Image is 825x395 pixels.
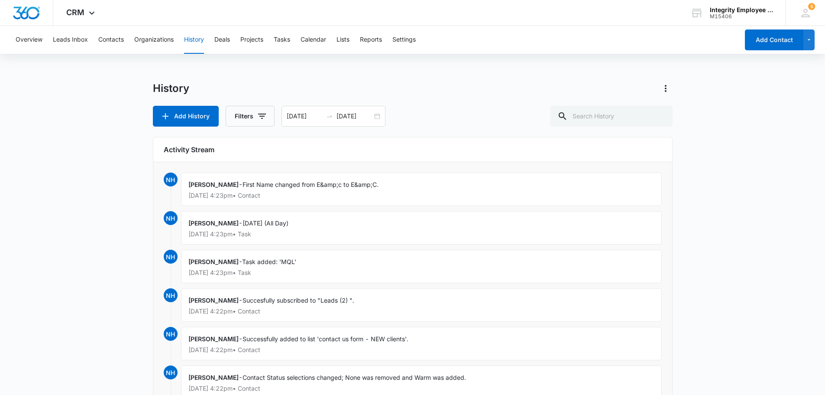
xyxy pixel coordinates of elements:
[808,3,815,10] div: notifications count
[153,82,189,95] h1: History
[153,106,219,127] button: Add History
[164,211,178,225] span: NH
[808,3,815,10] span: 5
[66,8,84,17] span: CRM
[188,193,654,199] p: [DATE] 4:23pm • Contact
[188,385,654,392] p: [DATE] 4:22pm • Contact
[164,173,178,186] span: NH
[301,26,326,54] button: Calendar
[336,111,372,121] input: End date
[710,7,773,13] div: account name
[243,335,408,343] span: Successfully added to list 'contact us form - NEW clients'.
[243,181,379,188] span: First Name changed from E&amp;c to E&amp;C.
[243,297,354,304] span: Succesfully subscribed to "Leads (2) ".
[188,374,239,381] span: [PERSON_NAME]
[164,366,178,379] span: NH
[188,219,239,227] span: [PERSON_NAME]
[188,270,654,276] p: [DATE] 4:23pm • Task
[188,297,239,304] span: [PERSON_NAME]
[134,26,174,54] button: Organizations
[287,111,323,121] input: Start date
[188,308,654,314] p: [DATE] 4:22pm • Contact
[242,258,296,265] span: Task added: 'MQL'
[659,82,673,95] button: Actions
[188,258,239,265] span: [PERSON_NAME]
[181,288,662,322] div: -
[164,288,178,302] span: NH
[184,26,204,54] button: History
[16,26,42,54] button: Overview
[745,29,803,50] button: Add Contact
[188,335,239,343] span: [PERSON_NAME]
[360,26,382,54] button: Reports
[188,181,239,188] span: [PERSON_NAME]
[188,231,654,237] p: [DATE] 4:23pm • Task
[188,347,654,353] p: [DATE] 4:22pm • Contact
[98,26,124,54] button: Contacts
[181,211,662,245] div: -
[164,250,178,264] span: NH
[240,26,263,54] button: Projects
[336,26,349,54] button: Lists
[326,113,333,120] span: to
[164,327,178,341] span: NH
[710,13,773,20] div: account id
[243,374,466,381] span: Contact Status selections changed; None was removed and Warm was added.
[226,106,275,127] button: Filters
[164,144,662,155] h6: Activity Stream
[214,26,230,54] button: Deals
[53,26,88,54] button: Leads Inbox
[550,106,673,127] input: Search History
[274,26,290,54] button: Tasks
[243,219,288,227] span: [DATE] (All Day)
[326,113,333,120] span: swap-right
[181,173,662,206] div: -
[181,250,662,283] div: -
[181,327,662,360] div: -
[392,26,416,54] button: Settings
